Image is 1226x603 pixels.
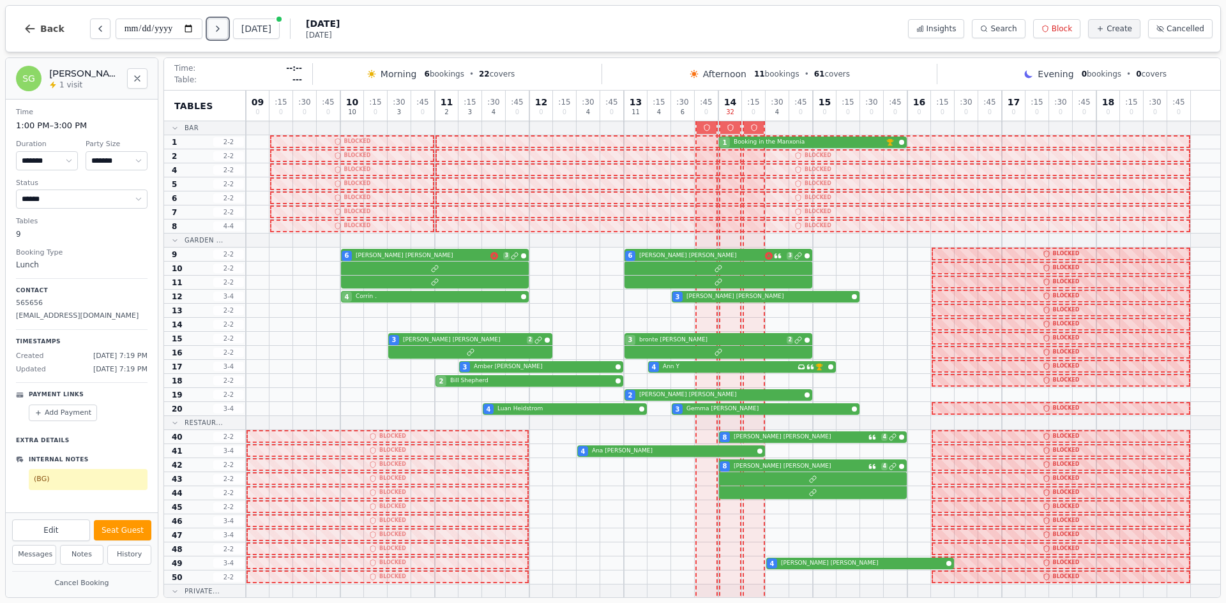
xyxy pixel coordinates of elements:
span: 1 visit [59,80,82,90]
span: 11 [172,278,183,288]
span: : 15 [1125,98,1137,106]
span: 2 - 2 [213,544,244,554]
span: Morning [381,68,417,80]
span: 3 [676,292,680,302]
span: 2 - 2 [213,278,244,287]
span: 48 [172,544,183,555]
span: 8 [723,461,727,471]
span: 11 [754,70,765,78]
span: Block [1052,24,1072,34]
span: Amber [PERSON_NAME] [474,362,613,371]
span: [DATE] [306,17,340,30]
span: : 30 [582,98,594,106]
dt: Duration [16,139,78,150]
span: 0 [893,109,897,115]
span: 9 [172,249,177,260]
span: 3 [397,109,401,115]
span: 3 [628,335,633,345]
span: 50 [172,572,183,583]
span: Created [16,351,44,362]
span: : 45 [794,98,806,106]
dd: 1:00 PM – 3:00 PM [16,119,148,132]
span: 5 [172,179,177,190]
span: [PERSON_NAME] [PERSON_NAME] [403,336,524,345]
button: Next day [208,19,228,39]
span: 4 [487,405,491,414]
span: : 45 [1172,98,1184,106]
span: Afternoon [703,68,746,80]
span: 0 [1106,109,1110,115]
h2: [PERSON_NAME] Georgiou [49,67,119,80]
span: 3 - 4 [213,530,244,540]
span: --- [292,75,302,85]
span: 11 [632,109,640,115]
span: 42 [172,460,183,470]
span: 2 - 2 [213,334,244,343]
span: 2 - 2 [213,432,244,442]
dt: Status [16,178,148,189]
span: 0 [964,109,968,115]
span: 3 - 4 [213,558,244,568]
p: Contact [16,287,148,295]
span: : 15 [369,98,381,106]
span: : 15 [842,98,854,106]
span: Table: [174,75,197,85]
span: 2 [628,391,633,400]
span: 3 - 4 [213,446,244,456]
span: 12 [535,98,547,107]
span: 0 [752,109,755,115]
span: 2 - 2 [213,165,244,175]
span: 17 [172,362,183,372]
span: Insights [927,24,957,34]
span: : 15 [653,98,665,106]
span: 2 - 2 [213,207,244,217]
button: Close [127,68,148,89]
dt: Booking Type [16,248,148,258]
span: 4 [881,433,888,441]
p: Timestamps [16,338,148,346]
span: • [805,69,809,79]
span: bookings [1082,69,1121,79]
span: 22 [479,70,490,78]
span: 0 [870,109,874,115]
span: 4 [775,109,779,115]
span: [PERSON_NAME] [PERSON_NAME] [734,462,866,471]
span: 6 [628,251,633,260]
span: 18 [1102,98,1114,107]
p: Extra Details [16,431,148,445]
dt: Tables [16,216,148,227]
span: 0 [326,109,330,115]
span: 18 [172,376,183,386]
span: bookings [425,69,464,79]
span: bronte [PERSON_NAME] [639,336,784,345]
span: 2 - 2 [213,151,244,161]
span: 49 [172,558,183,569]
span: 0 [704,109,708,115]
span: 4 [345,292,349,302]
span: : 30 [1054,98,1066,106]
span: 10 [172,264,183,274]
span: 2 [787,336,793,344]
span: 1 [723,138,727,147]
span: : 30 [960,98,972,106]
span: 2 - 2 [213,348,244,357]
span: 2 - 2 [213,474,244,484]
span: 4 [172,165,177,175]
span: : 15 [464,98,476,106]
span: 0 [255,109,259,115]
span: 0 [563,109,566,115]
span: 3 [787,252,793,260]
span: 0 [1035,109,1039,115]
span: 4 [881,463,888,470]
span: 14 [172,320,183,330]
span: 0 [917,109,921,115]
span: Ann Y [663,362,795,371]
dt: Party Size [86,139,148,150]
span: 43 [172,474,183,484]
span: Bill Shepherd [450,376,613,385]
span: 4 [770,559,775,569]
span: [PERSON_NAME] [PERSON_NAME] [781,559,944,568]
span: : 15 [936,98,948,106]
p: Internal Notes [29,456,89,465]
span: 09 [252,98,264,107]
